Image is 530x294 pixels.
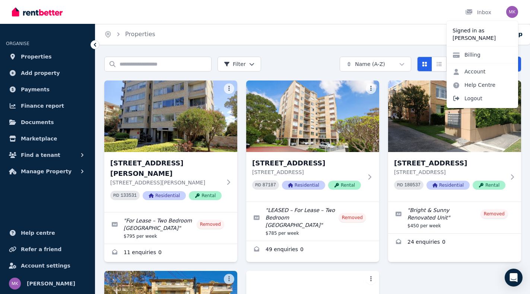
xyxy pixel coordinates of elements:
img: 4/20 Gerard Street, Cremorne [104,80,237,152]
span: Logout [447,92,518,105]
span: Documents [21,118,54,127]
code: 133531 [121,193,137,198]
div: View options [417,57,461,72]
a: Payments [6,82,89,97]
span: Name (A-Z) [355,60,385,68]
span: Rental [473,181,505,190]
a: Finance report [6,98,89,113]
a: Enquiries for 11/165 Avenue Road, Mosman [388,234,521,252]
span: Account settings [21,261,70,270]
a: Edit listing: Bright & Sunny Renovated Unit [388,202,521,233]
img: RentBetter [12,6,63,18]
a: Edit listing: LEASED – For Lease – Two Bedroom Unit, Mosman NSW [246,202,379,241]
a: Refer a friend [6,242,89,257]
span: Marketplace [21,134,57,143]
button: Card view [417,57,432,72]
button: Filter [218,57,261,72]
span: Rental [328,181,361,190]
img: Mahmood Khan [9,278,21,290]
a: Account settings [6,258,89,273]
button: More options [224,274,234,284]
a: Billing [447,48,486,61]
span: Residential [143,191,186,200]
span: Residential [282,181,325,190]
div: Inbox [465,9,491,16]
button: Manage Property [6,164,89,179]
small: PID [113,193,119,197]
a: Help Centre [447,78,501,92]
p: [STREET_ADDRESS] [252,168,363,176]
a: Account [447,65,492,78]
img: Mahmood Khan [506,6,518,18]
span: ORGANISE [6,41,29,46]
p: Signed in as [453,27,512,34]
span: Manage Property [21,167,72,176]
span: Find a tenant [21,151,60,159]
img: 6A/74 Prince Street, Mosman [246,80,379,152]
a: 4/20 Gerard Street, Cremorne[STREET_ADDRESS][PERSON_NAME][STREET_ADDRESS][PERSON_NAME]PID 133531R... [104,80,237,212]
p: [PERSON_NAME] [453,34,512,42]
a: 11/165 Avenue Road, Mosman[STREET_ADDRESS][STREET_ADDRESS]PID 180537ResidentialRental [388,80,521,202]
small: PID [397,183,403,187]
span: Help centre [21,228,55,237]
nav: Breadcrumb [95,24,164,45]
h3: [STREET_ADDRESS] [394,158,505,168]
p: [STREET_ADDRESS][PERSON_NAME] [110,179,222,186]
img: 11/165 Avenue Road, Mosman [388,80,521,152]
button: Find a tenant [6,148,89,162]
span: Payments [21,85,50,94]
span: Filter [224,60,246,68]
span: [PERSON_NAME] [27,279,75,288]
small: PID [255,183,261,187]
a: Help centre [6,225,89,240]
a: 6A/74 Prince Street, Mosman[STREET_ADDRESS][STREET_ADDRESS]PID 87187ResidentialRental [246,80,379,202]
a: Edit listing: For Lease – Two Bedroom Unit, Cremorne NSW [104,212,237,244]
button: Compact list view [432,57,447,72]
code: 87187 [263,183,276,188]
code: 180537 [404,183,420,188]
h3: [STREET_ADDRESS][PERSON_NAME] [110,158,222,179]
a: Documents [6,115,89,130]
span: Refer a friend [21,245,61,254]
a: Enquiries for 6A/74 Prince Street, Mosman [246,241,379,259]
span: Add property [21,69,60,78]
h3: [STREET_ADDRESS] [252,158,363,168]
button: More options [366,83,376,94]
span: Finance report [21,101,64,110]
button: More options [224,83,234,94]
a: Properties [6,49,89,64]
span: Rental [189,191,222,200]
button: Name (A-Z) [340,57,411,72]
div: Open Intercom Messenger [505,269,523,287]
span: Residential [426,181,470,190]
a: Add property [6,66,89,80]
span: Properties [21,52,52,61]
a: Marketplace [6,131,89,146]
button: More options [366,274,376,284]
a: Properties [125,31,155,38]
a: Enquiries for 4/20 Gerard Street, Cremorne [104,244,237,262]
p: [STREET_ADDRESS] [394,168,505,176]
